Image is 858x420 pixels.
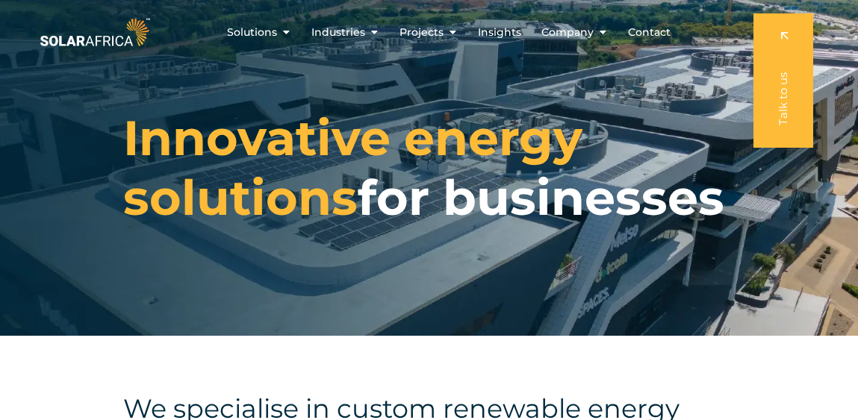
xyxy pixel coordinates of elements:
[628,25,671,40] a: Contact
[541,25,594,40] span: Company
[400,25,444,40] span: Projects
[227,25,277,40] span: Solutions
[152,19,746,46] nav: Menu
[123,108,582,227] span: Innovative energy solutions
[478,25,521,40] a: Insights
[123,108,735,228] h1: for businesses
[311,25,365,40] span: Industries
[152,19,746,46] div: Menu Toggle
